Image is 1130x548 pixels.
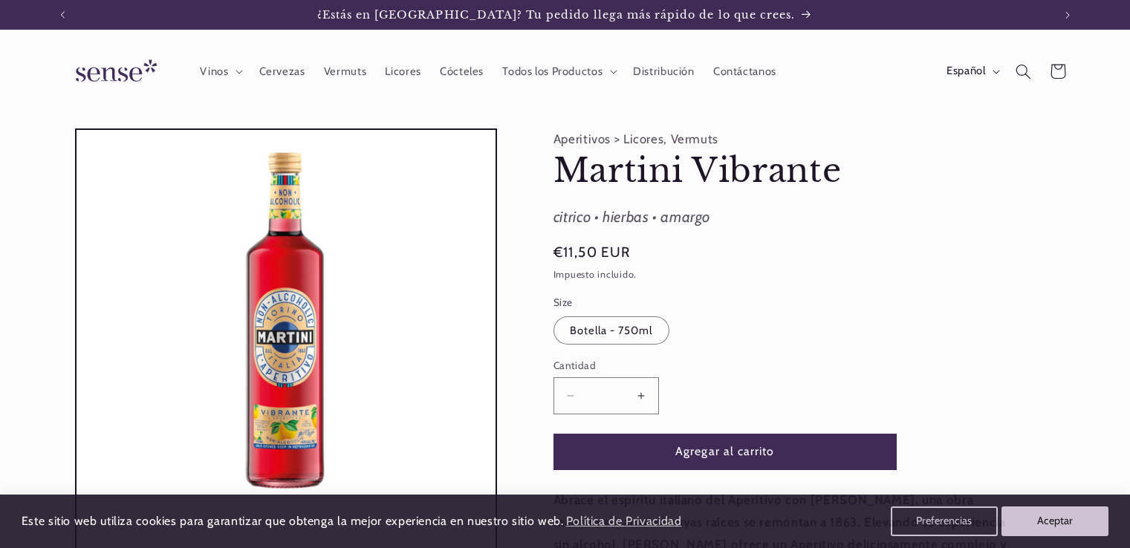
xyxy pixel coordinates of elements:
a: Distribución [624,55,704,88]
a: Vermuts [314,55,376,88]
button: Agregar al carrito [553,434,897,470]
span: Cócteles [440,65,484,79]
span: Vinos [200,65,228,79]
label: Botella - 750ml [553,316,669,345]
button: Preferencias [891,506,998,536]
span: ¿Estás en [GEOGRAPHIC_DATA]? Tu pedido llega más rápido de lo que crees. [317,8,796,22]
div: citrico • hierbas • amargo [553,204,1022,231]
summary: Vinos [191,55,250,88]
a: Política de Privacidad (opens in a new tab) [563,509,683,535]
span: Licores [385,65,420,79]
a: Cervezas [250,55,314,88]
img: Sense [58,50,169,93]
span: Cervezas [259,65,305,79]
span: Todos los Productos [502,65,603,79]
label: Cantidad [553,358,897,373]
span: Distribución [633,65,695,79]
span: €11,50 EUR [553,242,631,263]
legend: Size [553,295,574,310]
summary: Todos los Productos [493,55,624,88]
span: Contáctanos [713,65,776,79]
span: Este sitio web utiliza cookies para garantizar que obtenga la mejor experiencia en nuestro sitio ... [22,514,564,528]
summary: Búsqueda [1007,54,1041,88]
span: Español [946,63,985,79]
a: Contáctanos [704,55,785,88]
span: Vermuts [324,65,366,79]
button: Aceptar [1001,506,1108,536]
a: Licores [376,55,431,88]
a: Sense [52,45,175,99]
h1: Martini Vibrante [553,150,1022,192]
a: Cócteles [430,55,493,88]
button: Español [937,56,1006,86]
div: Impuesto incluido. [553,267,1022,283]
